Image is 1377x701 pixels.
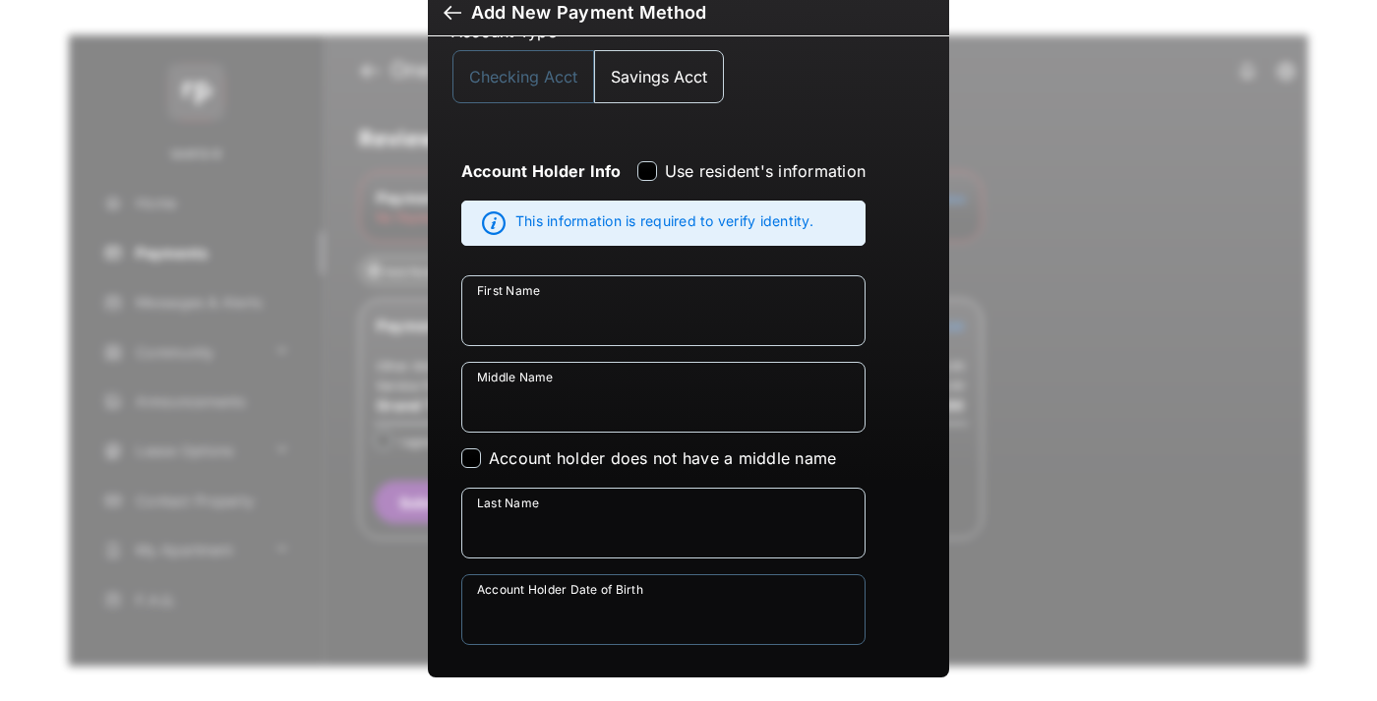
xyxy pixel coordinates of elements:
span: This information is required to verify identity. [515,211,813,235]
label: Use resident's information [665,161,866,181]
strong: Account Holder Info [461,161,622,216]
div: Add New Payment Method [471,2,706,24]
button: Checking Acct [452,50,594,103]
label: Account holder does not have a middle name [489,448,836,468]
button: Savings Acct [594,50,724,103]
